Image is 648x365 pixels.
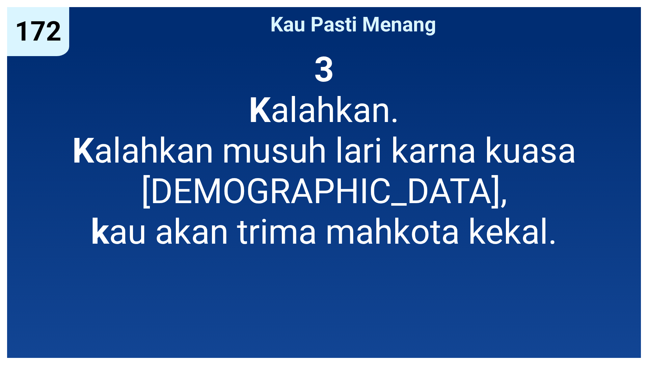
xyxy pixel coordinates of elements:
span: 172 [15,16,61,47]
b: 3 [314,49,334,90]
b: k [91,212,109,252]
span: Kau Pasti Menang [270,13,436,36]
span: alahkan. alahkan musuh lari karna kuasa [DEMOGRAPHIC_DATA], au akan trima mahkota kekal. [15,49,634,252]
b: K [249,90,271,130]
b: K [72,130,94,171]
